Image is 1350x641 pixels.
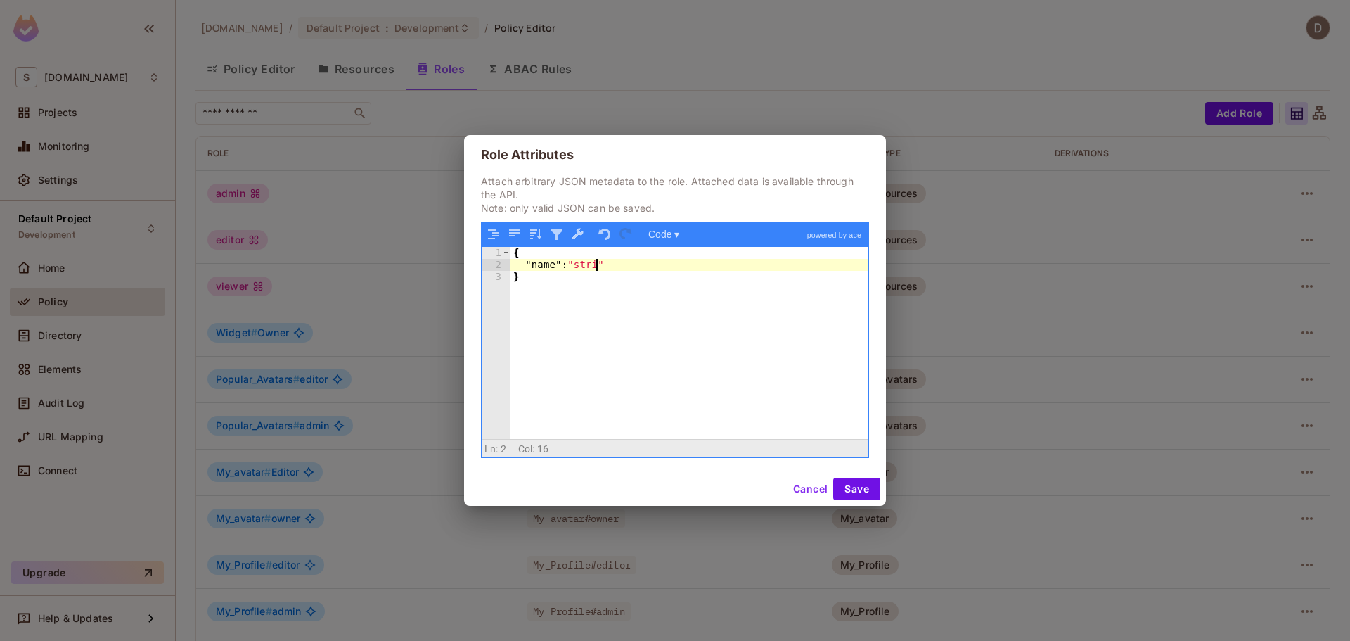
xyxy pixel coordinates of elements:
span: Ln: [484,443,498,455]
button: Code ▾ [643,225,684,243]
button: Undo last action (Ctrl+Z) [596,225,614,243]
span: Col: [518,443,535,455]
div: 1 [482,247,510,259]
button: Repair JSON: fix quotes and escape characters, remove comments and JSONP notation, turn JavaScrip... [569,225,587,243]
button: Cancel [787,478,833,500]
button: Compact JSON data, remove all whitespaces (Ctrl+Shift+I) [506,225,524,243]
span: 16 [537,443,548,455]
button: Sort contents [527,225,545,243]
div: 3 [482,271,510,283]
button: Save [833,478,880,500]
button: Redo (Ctrl+Shift+Z) [617,225,635,243]
span: 2 [501,443,506,455]
button: Filter, sort, or transform contents [548,225,566,243]
p: Attach arbitrary JSON metadata to the role. Attached data is available through the API. Note: onl... [481,174,869,215]
h2: Role Attributes [464,135,886,174]
div: 2 [482,259,510,271]
button: Format JSON data, with proper indentation and line feeds (Ctrl+I) [484,225,503,243]
a: powered by ace [800,222,868,248]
